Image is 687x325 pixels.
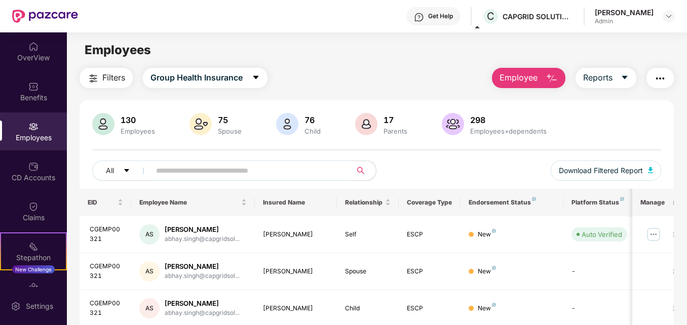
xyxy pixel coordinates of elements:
[255,189,337,216] th: Insured Name
[80,68,133,88] button: Filters
[407,230,452,239] div: ESCP
[85,43,151,57] span: Employees
[595,17,654,25] div: Admin
[532,197,536,201] img: svg+xml;base64,PHN2ZyB4bWxucz0iaHR0cDovL3d3dy53My5vcmcvMjAwMC9zdmciIHdpZHRoPSI4IiBoZWlnaHQ9IjgiIH...
[92,160,154,181] button: Allcaret-down
[80,189,131,216] th: EID
[492,68,565,88] button: Employee
[263,304,329,313] div: [PERSON_NAME]
[576,68,636,88] button: Reportscaret-down
[302,127,323,135] div: Child
[12,265,55,273] div: New Challenge
[583,71,613,84] span: Reports
[139,224,160,245] div: AS
[87,72,99,85] img: svg+xml;base64,PHN2ZyB4bWxucz0iaHR0cDovL3d3dy53My5vcmcvMjAwMC9zdmciIHdpZHRoPSIyNCIgaGVpZ2h0PSIyNC...
[407,304,452,313] div: ESCP
[263,230,329,239] div: [PERSON_NAME]
[478,230,496,239] div: New
[139,198,239,207] span: Employee Name
[399,189,461,216] th: Coverage Type
[620,197,624,201] img: svg+xml;base64,PHN2ZyB4bWxucz0iaHR0cDovL3d3dy53My5vcmcvMjAwMC9zdmciIHdpZHRoPSI4IiBoZWlnaHQ9IjgiIH...
[92,113,114,135] img: svg+xml;base64,PHN2ZyB4bWxucz0iaHR0cDovL3d3dy53My5vcmcvMjAwMC9zdmciIHhtbG5zOnhsaW5rPSJodHRwOi8vd3...
[216,115,244,125] div: 75
[123,167,130,175] span: caret-down
[165,271,240,281] div: abhay.singh@capgridsol...
[139,261,160,281] div: AS
[276,113,298,135] img: svg+xml;base64,PHN2ZyB4bWxucz0iaHR0cDovL3d3dy53My5vcmcvMjAwMC9zdmciIHhtbG5zOnhsaW5rPSJodHRwOi8vd3...
[559,165,643,176] span: Download Filtered Report
[345,198,383,207] span: Relationship
[102,71,125,84] span: Filters
[595,8,654,17] div: [PERSON_NAME]
[428,12,453,20] div: Get Help
[345,230,391,239] div: Self
[337,189,399,216] th: Relationship
[546,72,558,85] img: svg+xml;base64,PHN2ZyB4bWxucz0iaHR0cDovL3d3dy53My5vcmcvMjAwMC9zdmciIHhtbG5zOnhsaW5rPSJodHRwOi8vd3...
[500,71,538,84] span: Employee
[355,113,377,135] img: svg+xml;base64,PHN2ZyB4bWxucz0iaHR0cDovL3d3dy53My5vcmcvMjAwMC9zdmciIHhtbG5zOnhsaW5rPSJodHRwOi8vd3...
[131,189,255,216] th: Employee Name
[150,71,243,84] span: Group Health Insurance
[621,73,629,83] span: caret-down
[11,301,21,311] img: svg+xml;base64,PHN2ZyBpZD0iU2V0dGluZy0yMHgyMCIgeG1sbnM9Imh0dHA6Ly93d3cudzMub3JnLzIwMDAvc3ZnIiB3aW...
[28,82,39,92] img: svg+xml;base64,PHN2ZyBpZD0iQmVuZWZpdHMiIHhtbG5zPSJodHRwOi8vd3d3LnczLm9yZy8yMDAwL3N2ZyIgd2lkdGg9Ij...
[503,12,574,21] div: CAPGRID SOLUTIONS PRIVATE LIMITED
[571,198,627,207] div: Platform Status
[414,12,424,22] img: svg+xml;base64,PHN2ZyBpZD0iSGVscC0zMngzMiIgeG1sbnM9Imh0dHA6Ly93d3cudzMub3JnLzIwMDAvc3ZnIiB3aWR0aD...
[345,267,391,276] div: Spouse
[90,299,123,318] div: CGEMP00321
[478,267,496,276] div: New
[563,253,635,290] td: -
[216,127,244,135] div: Spouse
[381,115,409,125] div: 17
[302,115,323,125] div: 76
[351,167,371,175] span: search
[632,189,673,216] th: Manage
[90,262,123,281] div: CGEMP00321
[165,234,240,244] div: abhay.singh@capgridsol...
[582,229,622,239] div: Auto Verified
[23,301,56,311] div: Settings
[442,113,464,135] img: svg+xml;base64,PHN2ZyB4bWxucz0iaHR0cDovL3d3dy53My5vcmcvMjAwMC9zdmciIHhtbG5zOnhsaW5rPSJodHRwOi8vd3...
[645,226,662,242] img: manageButton
[143,68,268,88] button: Group Health Insurancecaret-down
[12,10,78,23] img: New Pazcare Logo
[478,304,496,313] div: New
[381,127,409,135] div: Parents
[28,281,39,292] img: svg+xml;base64,PHN2ZyBpZD0iRW5kb3JzZW1lbnRzIiB4bWxucz0iaHR0cDovL3d3dy53My5vcmcvMjAwMC9zdmciIHdpZH...
[165,308,240,318] div: abhay.singh@capgridsol...
[263,267,329,276] div: [PERSON_NAME]
[468,127,549,135] div: Employees+dependents
[469,198,555,207] div: Endorsement Status
[487,10,494,22] span: C
[28,161,39,172] img: svg+xml;base64,PHN2ZyBpZD0iQ0RfQWNjb3VudHMiIGRhdGEtbmFtZT0iQ0QgQWNjb3VudHMiIHhtbG5zPSJodHRwOi8vd3...
[28,42,39,52] img: svg+xml;base64,PHN2ZyBpZD0iSG9tZSIgeG1sbnM9Imh0dHA6Ly93d3cudzMub3JnLzIwMDAvc3ZnIiB3aWR0aD0iMjAiIG...
[189,113,212,135] img: svg+xml;base64,PHN2ZyB4bWxucz0iaHR0cDovL3d3dy53My5vcmcvMjAwMC9zdmciIHhtbG5zOnhsaW5rPSJodHRwOi8vd3...
[1,253,66,263] div: Stepathon
[165,262,240,271] div: [PERSON_NAME]
[88,198,116,207] span: EID
[28,241,39,252] img: svg+xml;base64,PHN2ZyB4bWxucz0iaHR0cDovL3d3dy53My5vcmcvMjAwMC9zdmciIHdpZHRoPSIyMSIgaGVpZ2h0PSIyMC...
[492,229,496,233] img: svg+xml;base64,PHN2ZyB4bWxucz0iaHR0cDovL3d3dy53My5vcmcvMjAwMC9zdmciIHdpZHRoPSI4IiBoZWlnaHQ9IjgiIH...
[665,12,673,20] img: svg+xml;base64,PHN2ZyBpZD0iRHJvcGRvd24tMzJ4MzIiIHhtbG5zPSJodHRwOi8vd3d3LnczLm9yZy8yMDAwL3N2ZyIgd2...
[345,304,391,313] div: Child
[492,266,496,270] img: svg+xml;base64,PHN2ZyB4bWxucz0iaHR0cDovL3d3dy53My5vcmcvMjAwMC9zdmciIHdpZHRoPSI4IiBoZWlnaHQ9IjgiIH...
[351,160,376,181] button: search
[551,160,661,181] button: Download Filtered Report
[492,303,496,307] img: svg+xml;base64,PHN2ZyB4bWxucz0iaHR0cDovL3d3dy53My5vcmcvMjAwMC9zdmciIHdpZHRoPSI4IiBoZWlnaHQ9IjgiIH...
[654,72,666,85] img: svg+xml;base64,PHN2ZyB4bWxucz0iaHR0cDovL3d3dy53My5vcmcvMjAwMC9zdmciIHdpZHRoPSIyNCIgaGVpZ2h0PSIyNC...
[165,225,240,234] div: [PERSON_NAME]
[28,121,39,132] img: svg+xml;base64,PHN2ZyBpZD0iRW1wbG95ZWVzIiB4bWxucz0iaHR0cDovL3d3dy53My5vcmcvMjAwMC9zdmciIHdpZHRoPS...
[90,225,123,244] div: CGEMP00321
[648,167,653,173] img: svg+xml;base64,PHN2ZyB4bWxucz0iaHR0cDovL3d3dy53My5vcmcvMjAwMC9zdmciIHhtbG5zOnhsaW5rPSJodHRwOi8vd3...
[468,115,549,125] div: 298
[407,267,452,276] div: ESCP
[252,73,260,83] span: caret-down
[106,165,114,176] span: All
[119,115,157,125] div: 130
[28,201,39,212] img: svg+xml;base64,PHN2ZyBpZD0iQ2xhaW0iIHhtbG5zPSJodHRwOi8vd3d3LnczLm9yZy8yMDAwL3N2ZyIgd2lkdGg9IjIwIi...
[119,127,157,135] div: Employees
[165,299,240,308] div: [PERSON_NAME]
[139,298,160,318] div: AS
